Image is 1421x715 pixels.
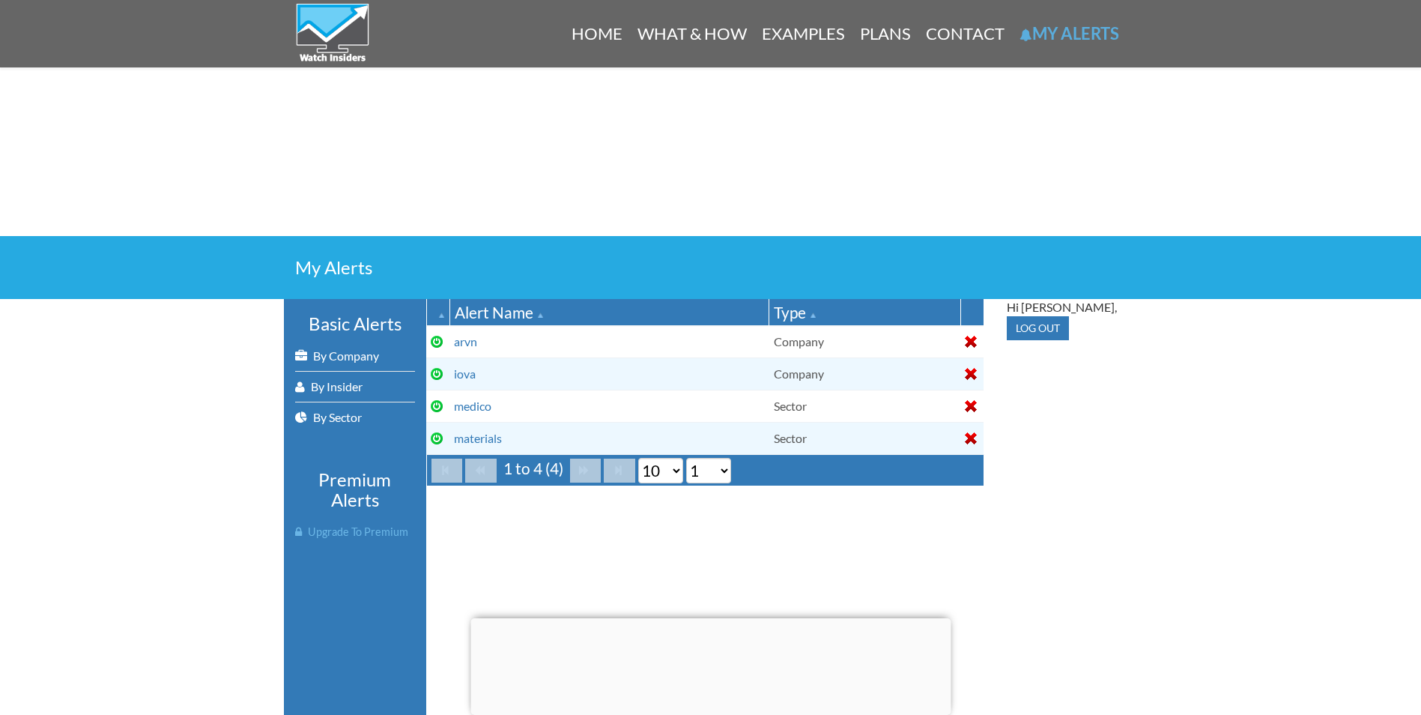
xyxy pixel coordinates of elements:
[1007,299,1127,316] div: Hi [PERSON_NAME],
[261,26,1160,236] iframe: Advertisement
[295,402,415,432] a: By Sector
[1007,316,1069,340] input: Log out
[500,459,567,477] span: 1 to 4 (4)
[769,390,960,422] td: Sector
[454,431,502,445] a: materials
[449,299,769,326] th: Alert Name: Ascending sort applied, activate to apply a descending sort
[769,422,960,454] td: Sector
[455,301,765,323] div: Alert Name
[769,325,960,357] td: Company
[454,399,491,413] a: medico
[295,517,415,547] a: Upgrade To Premium
[295,314,415,334] h3: Basic Alerts
[686,458,731,483] select: Select page number
[454,366,476,381] a: iova
[426,299,449,326] th: : Ascending sort applied, activate to apply a descending sort
[960,299,984,326] th: : No sort applied, activate to apply an ascending sort
[295,341,415,371] a: By Company
[454,334,477,349] a: arvn
[295,259,1127,277] h2: My Alerts
[295,470,415,510] h3: Premium Alerts
[774,301,955,323] div: Type
[769,299,960,326] th: Type: Ascending sort applied, activate to apply a descending sort
[295,372,415,402] a: By Insider
[769,357,960,390] td: Company
[638,458,683,483] select: Select page size
[470,618,951,711] iframe: Advertisement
